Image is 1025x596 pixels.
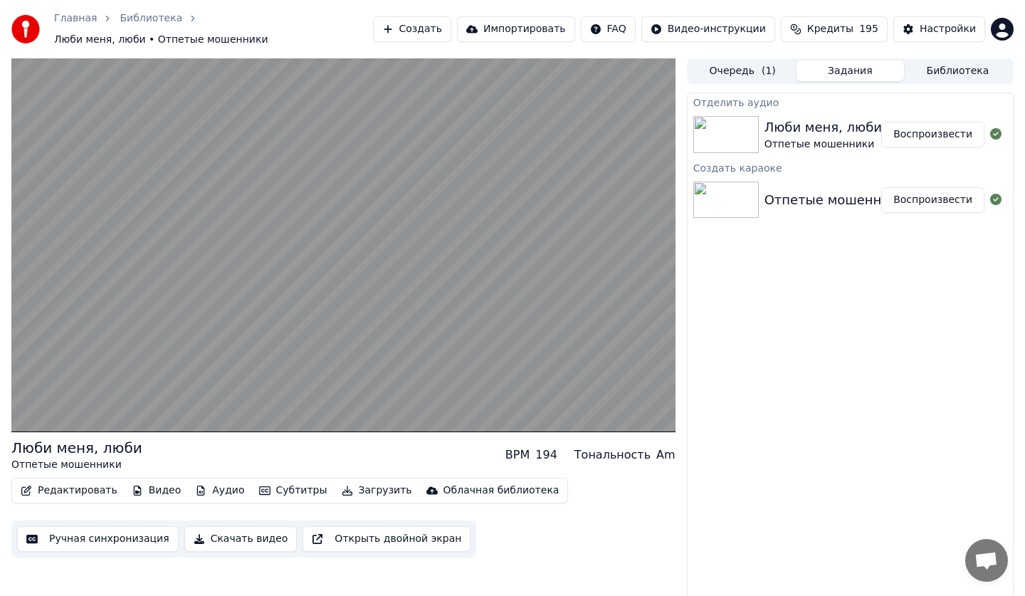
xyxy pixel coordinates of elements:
[54,33,268,47] span: Люби меня, люби • Отпетые мошенники
[126,481,187,501] button: Видео
[781,16,888,42] button: Кредиты195
[54,11,97,26] a: Главная
[797,61,904,81] button: Задания
[253,481,333,501] button: Субтитры
[920,22,976,36] div: Настройки
[11,15,40,43] img: youka
[11,458,142,472] div: Отпетые мошенники
[762,64,776,78] span: ( 1 )
[764,117,882,137] div: Люби меня, люби
[859,22,878,36] span: 195
[184,526,298,552] button: Скачать видео
[120,11,182,26] a: Библиотека
[689,61,797,81] button: Очередь
[656,446,676,464] div: Am
[881,187,984,213] button: Воспроизвести
[373,16,451,42] button: Создать
[303,526,471,552] button: Открыть двойной экран
[336,481,418,501] button: Загрузить
[688,93,1013,110] div: Отделить аудио
[189,481,250,501] button: Аудио
[574,446,651,464] div: Тональность
[15,481,123,501] button: Редактировать
[688,159,1013,176] div: Создать караоке
[893,16,985,42] button: Настройки
[764,137,882,152] div: Отпетые мошенники
[505,446,530,464] div: BPM
[54,11,373,47] nav: breadcrumb
[11,438,142,458] div: Люби меня, люби
[965,539,1008,582] a: Открытый чат
[904,61,1011,81] button: Библиотека
[17,526,179,552] button: Ручная синхронизация
[641,16,775,42] button: Видео-инструкции
[535,446,557,464] div: 194
[457,16,575,42] button: Импортировать
[881,122,984,147] button: Воспроизвести
[581,16,636,42] button: FAQ
[807,22,853,36] span: Кредиты
[443,483,559,498] div: Облачная библиотека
